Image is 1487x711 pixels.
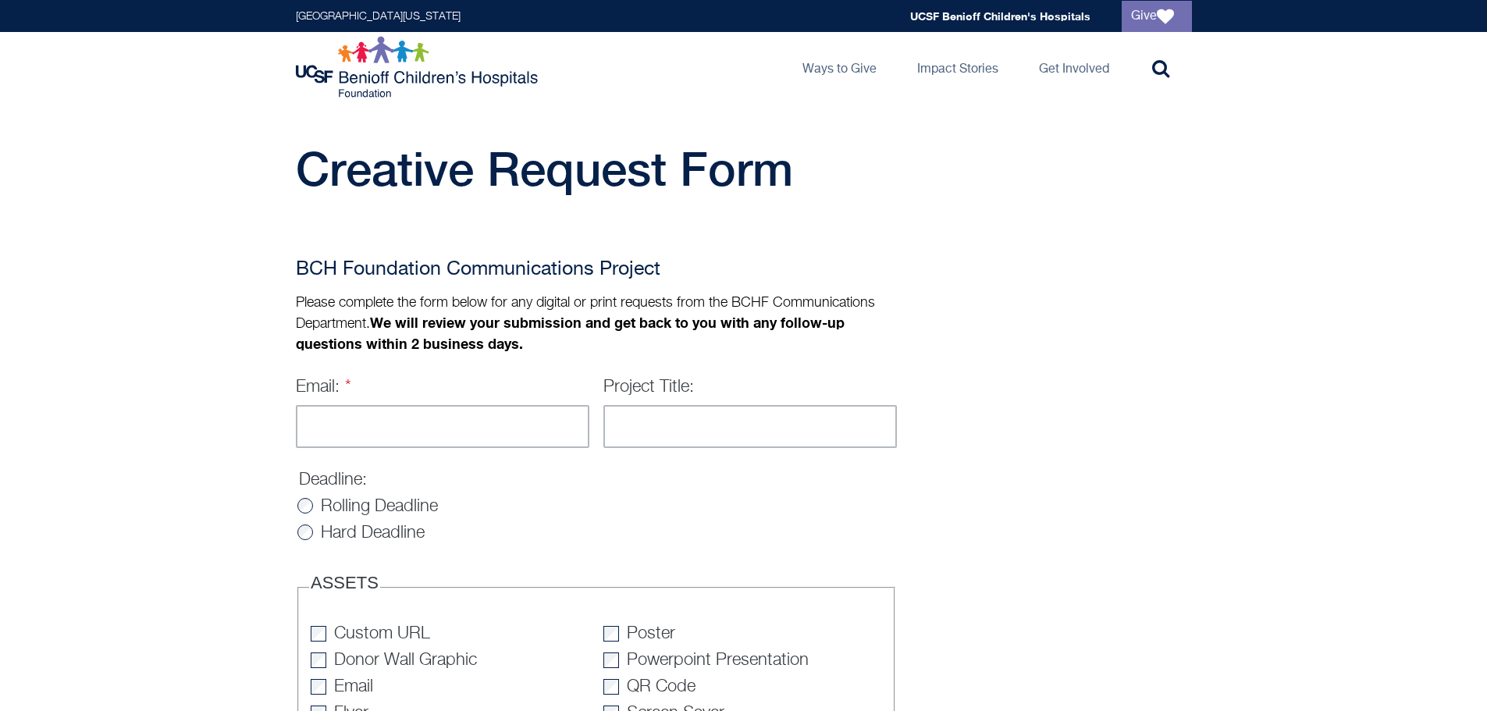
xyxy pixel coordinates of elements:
label: Project Title: [603,379,694,396]
label: Donor Wall Graphic [334,652,477,669]
a: Get Involved [1026,32,1122,102]
label: Custom URL [334,625,430,642]
a: UCSF Benioff Children's Hospitals [910,9,1090,23]
span: Creative Request Form [296,141,793,196]
label: ASSETS [311,574,379,592]
label: Powerpoint Presentation [627,652,809,669]
img: Logo for UCSF Benioff Children's Hospitals Foundation [296,36,542,98]
label: Deadline: [299,471,367,489]
a: [GEOGRAPHIC_DATA][US_STATE] [296,11,461,22]
label: Email [334,678,373,695]
p: Please complete the form below for any digital or print requests from the BCHF Communications Dep... [296,293,897,355]
strong: We will review your submission and get back to you with any follow-up questions within 2 business... [296,314,845,352]
label: Poster [627,625,675,642]
a: Impact Stories [905,32,1011,102]
label: Email: [296,379,352,396]
h2: BCH Foundation Communications Project [296,254,897,286]
a: Give [1122,1,1192,32]
label: QR Code [627,678,695,695]
a: Ways to Give [790,32,889,102]
label: Rolling Deadline [321,498,438,515]
label: Hard Deadline [321,524,425,542]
